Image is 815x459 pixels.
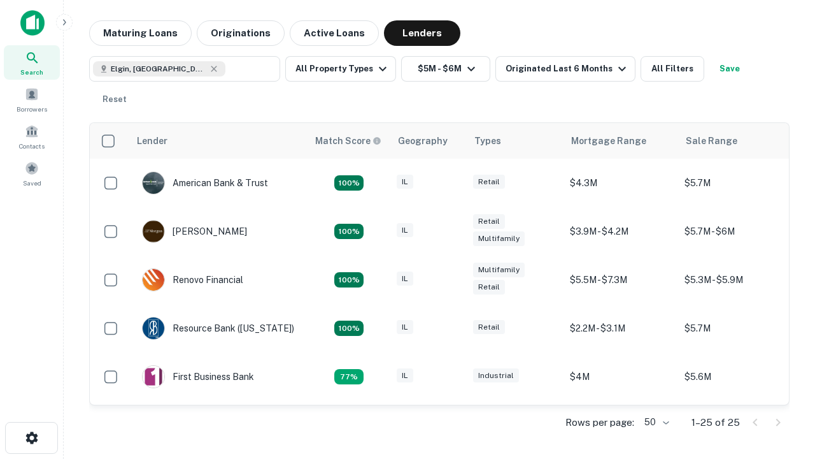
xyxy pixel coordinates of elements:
div: IL [397,223,413,238]
p: 1–25 of 25 [691,415,740,430]
span: Search [20,67,43,77]
img: picture [143,366,164,388]
div: Sale Range [686,133,737,149]
div: Mortgage Range [571,133,646,149]
div: Matching Properties: 4, hasApolloMatch: undefined [334,224,364,239]
button: Maturing Loans [89,20,192,46]
td: $5.7M [678,159,793,207]
img: picture [143,172,164,194]
div: Matching Properties: 4, hasApolloMatch: undefined [334,321,364,336]
div: Retail [473,320,505,335]
img: picture [143,221,164,242]
td: $4M [563,353,678,401]
th: Lender [129,123,308,159]
p: Rows per page: [565,415,634,430]
div: IL [397,175,413,189]
td: $5.5M - $7.3M [563,256,678,304]
div: IL [397,272,413,286]
button: Lenders [384,20,460,46]
button: Reset [94,87,135,112]
div: Types [474,133,501,149]
div: Matching Properties: 3, hasApolloMatch: undefined [334,369,364,384]
a: Contacts [4,119,60,154]
td: $5.7M - $6M [678,207,793,256]
td: $4.3M [563,159,678,207]
div: 50 [639,413,671,432]
th: Types [467,123,563,159]
div: Retail [473,214,505,229]
th: Geography [390,123,467,159]
th: Sale Range [678,123,793,159]
th: Mortgage Range [563,123,678,159]
iframe: Chat Widget [751,357,815,418]
img: picture [143,269,164,291]
div: IL [397,368,413,383]
button: Originated Last 6 Months [495,56,635,82]
div: Multifamily [473,263,525,277]
div: Retail [473,280,505,295]
div: Originated Last 6 Months [506,61,630,76]
div: Renovo Financial [142,268,243,291]
td: $5.3M - $5.9M [678,256,793,304]
td: $5.1M [678,401,793,449]
span: Elgin, [GEOGRAPHIC_DATA], [GEOGRAPHIC_DATA] [111,63,206,75]
button: All Property Types [285,56,396,82]
div: First Business Bank [142,365,254,388]
button: Save your search to get updates of matches that match your search criteria. [709,56,750,82]
div: Resource Bank ([US_STATE]) [142,317,294,340]
td: $3.1M [563,401,678,449]
th: Capitalize uses an advanced AI algorithm to match your search with the best lender. The match sco... [308,123,390,159]
div: Geography [398,133,448,149]
button: All Filters [641,56,704,82]
h6: Match Score [315,134,379,148]
div: Lender [137,133,167,149]
div: Matching Properties: 7, hasApolloMatch: undefined [334,175,364,191]
img: capitalize-icon.png [20,10,45,36]
div: Capitalize uses an advanced AI algorithm to match your search with the best lender. The match sco... [315,134,381,148]
div: [PERSON_NAME] [142,220,247,243]
div: IL [397,320,413,335]
td: $5.6M [678,353,793,401]
a: Saved [4,156,60,191]
a: Search [4,45,60,80]
div: Retail [473,175,505,189]
span: Saved [23,178,41,188]
span: Borrowers [17,104,47,114]
span: Contacts [19,141,45,151]
div: Matching Properties: 4, hasApolloMatch: undefined [334,272,364,288]
img: picture [143,317,164,339]
div: Multifamily [473,231,525,246]
td: $3.9M - $4.2M [563,207,678,256]
div: American Bank & Trust [142,171,268,194]
button: Active Loans [290,20,379,46]
button: Originations [197,20,285,46]
a: Borrowers [4,82,60,117]
button: $5M - $6M [401,56,490,82]
td: $2.2M - $3.1M [563,304,678,353]
div: Industrial [473,368,519,383]
td: $5.7M [678,304,793,353]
